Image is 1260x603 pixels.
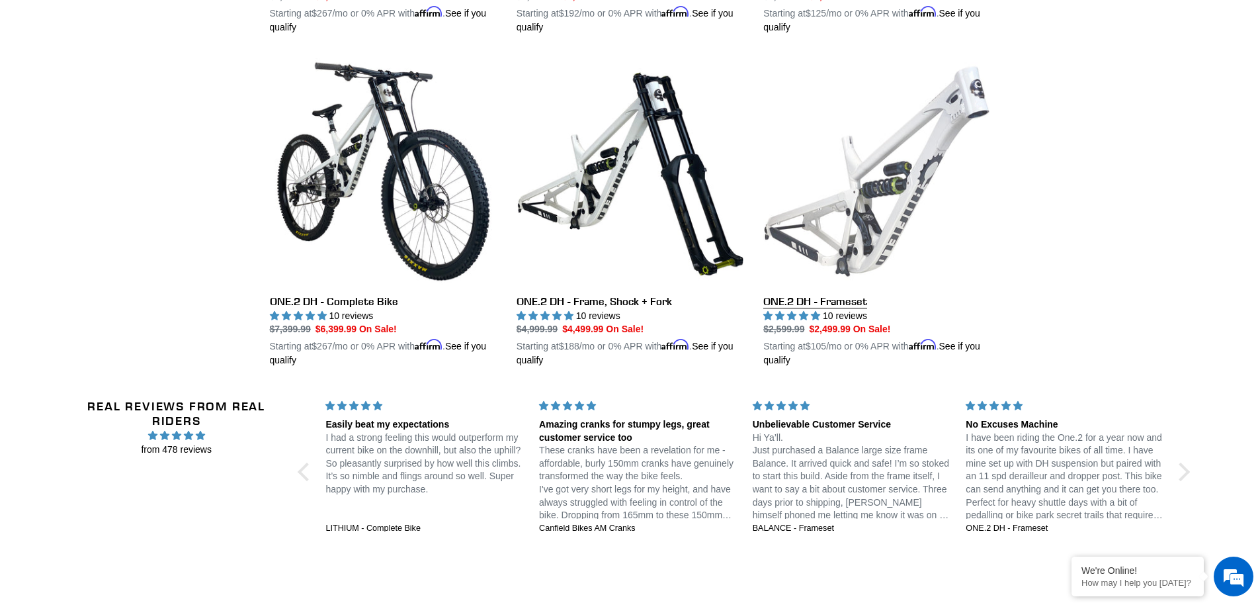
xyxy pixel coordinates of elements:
div: Navigation go back [15,73,34,93]
a: BALANCE - Frameset [753,523,950,535]
p: How may I help you today? [1081,578,1194,588]
span: 4.96 stars [63,428,290,443]
div: 5 stars [966,399,1163,413]
div: 5 stars [539,399,737,413]
div: We're Online! [1081,565,1194,576]
p: Hi Ya’ll. Just purchased a Balance large size frame Balance. It arrived quick and safe! I’m so st... [753,432,950,522]
img: d_696896380_company_1647369064580_696896380 [42,66,75,99]
a: ONE.2 DH - Frameset [966,523,1163,535]
h2: Real Reviews from Real Riders [63,399,290,428]
textarea: Type your message and hit 'Enter' [7,361,252,408]
div: Easily beat my expectations [325,418,523,432]
span: from 478 reviews [63,443,290,457]
div: Minimize live chat window [217,7,249,38]
div: 5 stars [325,399,523,413]
div: Unbelievable Customer Service [753,418,950,432]
p: I had a strong feeling this would outperform my current bike on the downhill, but also the uphill... [325,432,523,496]
a: LITHIUM - Complete Bike [325,523,523,535]
span: We're online! [77,167,183,301]
p: These cranks have been a revelation for me - affordable, burly 150mm cranks have genuinely transf... [539,444,737,522]
div: Amazing cranks for stumpy legs, great customer service too [539,418,737,444]
a: Canfield Bikes AM Cranks [539,523,737,535]
div: 5 stars [753,399,950,413]
p: I have been riding the One.2 for a year now and its one of my favourite bikes of all time. I have... [966,432,1163,522]
div: Chat with us now [89,74,242,91]
div: No Excuses Machine [966,418,1163,432]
